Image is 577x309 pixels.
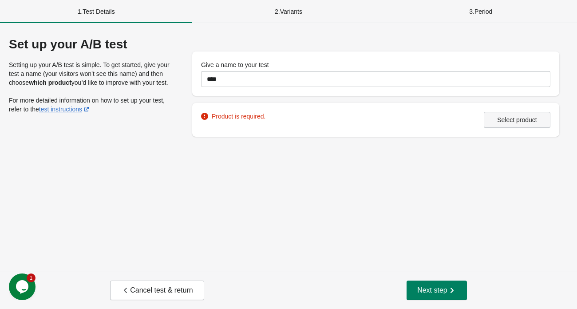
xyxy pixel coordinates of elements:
div: Product is required. [201,112,265,121]
a: test instructions [39,106,91,113]
button: Select product [484,112,550,128]
p: Setting up your A/B test is simple. To get started, give your test a name (your visitors won’t se... [9,60,174,87]
p: For more detailed information on how to set up your test, refer to the [9,96,174,114]
span: Next step [417,286,456,295]
strong: which product [29,79,71,86]
span: Select product [497,116,537,123]
div: Set up your A/B test [9,37,174,51]
button: Cancel test & return [110,281,204,300]
label: Give a name to your test [201,60,269,69]
iframe: chat widget [9,273,37,300]
button: Next step [407,281,467,300]
span: Cancel test & return [121,286,193,295]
